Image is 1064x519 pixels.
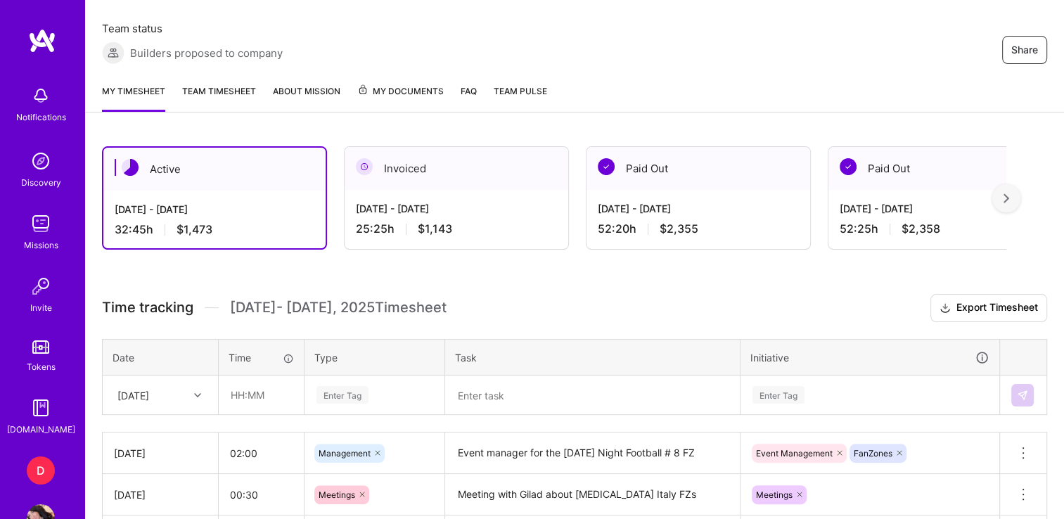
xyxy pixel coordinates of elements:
[840,201,1041,216] div: [DATE] - [DATE]
[102,84,165,112] a: My timesheet
[447,475,738,514] textarea: Meeting with Gilad about [MEDICAL_DATA] Italy FZs
[1011,43,1038,57] span: Share
[27,272,55,300] img: Invite
[356,222,557,236] div: 25:25 h
[750,350,989,366] div: Initiative
[7,422,75,437] div: [DOMAIN_NAME]
[494,86,547,96] span: Team Pulse
[102,41,124,64] img: Builders proposed to company
[305,339,445,376] th: Type
[30,300,52,315] div: Invite
[940,301,951,316] i: icon Download
[117,387,149,402] div: [DATE]
[27,394,55,422] img: guide book
[418,222,452,236] span: $1,143
[587,147,810,190] div: Paid Out
[930,294,1047,322] button: Export Timesheet
[28,28,56,53] img: logo
[752,384,805,406] div: Enter Tag
[1017,390,1028,401] img: Submit
[130,46,283,60] span: Builders proposed to company
[840,222,1041,236] div: 52:25 h
[660,222,698,236] span: $2,355
[102,299,193,316] span: Time tracking
[319,448,371,459] span: Management
[219,376,303,414] input: HH:MM
[177,222,212,237] span: $1,473
[357,84,444,112] a: My Documents
[345,147,568,190] div: Invoiced
[447,434,738,473] textarea: Event manager for the [DATE] Night Football # 8 FZ
[356,201,557,216] div: [DATE] - [DATE]
[598,222,799,236] div: 52:20 h
[598,201,799,216] div: [DATE] - [DATE]
[840,158,857,175] img: Paid Out
[230,299,447,316] span: [DATE] - [DATE] , 2025 Timesheet
[27,210,55,238] img: teamwork
[21,175,61,190] div: Discovery
[756,489,793,500] span: Meetings
[27,147,55,175] img: discovery
[115,202,314,217] div: [DATE] - [DATE]
[122,159,139,176] img: Active
[16,110,66,124] div: Notifications
[756,448,833,459] span: Event Management
[103,339,219,376] th: Date
[319,489,355,500] span: Meetings
[219,435,304,472] input: HH:MM
[23,456,58,485] a: D
[598,158,615,175] img: Paid Out
[494,84,547,112] a: Team Pulse
[828,147,1052,190] div: Paid Out
[27,456,55,485] div: D
[854,448,892,459] span: FanZones
[316,384,368,406] div: Enter Tag
[219,476,304,513] input: HH:MM
[356,158,373,175] img: Invoiced
[194,392,201,399] i: icon Chevron
[102,21,283,36] span: Team status
[445,339,741,376] th: Task
[103,148,326,191] div: Active
[115,222,314,237] div: 32:45 h
[32,340,49,354] img: tokens
[182,84,256,112] a: Team timesheet
[902,222,940,236] span: $2,358
[1002,36,1047,64] button: Share
[24,238,58,252] div: Missions
[229,350,294,365] div: Time
[27,359,56,374] div: Tokens
[27,82,55,110] img: bell
[461,84,477,112] a: FAQ
[114,487,207,502] div: [DATE]
[1004,193,1009,203] img: right
[273,84,340,112] a: About Mission
[114,446,207,461] div: [DATE]
[357,84,444,99] span: My Documents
